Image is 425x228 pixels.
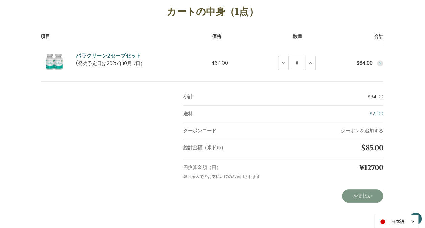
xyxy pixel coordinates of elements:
span: ¥12700 [359,163,383,172]
span: $64.00 [367,93,383,100]
a: $21.00 [369,110,383,117]
a: 日本語 [374,215,418,228]
th: 数量 [269,33,326,45]
button: クーポンを追加する [340,127,383,134]
a: お支払い [342,189,383,203]
th: 価格 [212,33,269,45]
small: 銀行振込でのお支払い時のみ適用されます [183,174,260,179]
a: パラクリーン2セーブセット [76,52,141,60]
strong: クーポンコード [183,127,216,134]
button: Remove ParaClean 2 Save Set from cart [377,60,383,66]
span: $64.00 [212,60,228,66]
span: $85.00 [361,143,383,152]
p: (発売予定日は2025年10月17日） [76,60,205,67]
div: Language [374,215,418,228]
p: 円換算金額（円） [183,164,283,171]
input: ParaClean 2 Save Set [290,56,304,70]
h1: カートの中身（1点） [41,4,384,19]
strong: 送料 [183,110,193,117]
th: 合計 [326,33,383,45]
strong: 総計金額（米ドル） [183,144,226,151]
strong: $64.00 [356,60,372,66]
aside: Language selected: 日本語 [374,215,418,228]
th: 項目 [41,33,212,45]
strong: 小計 [183,93,193,100]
